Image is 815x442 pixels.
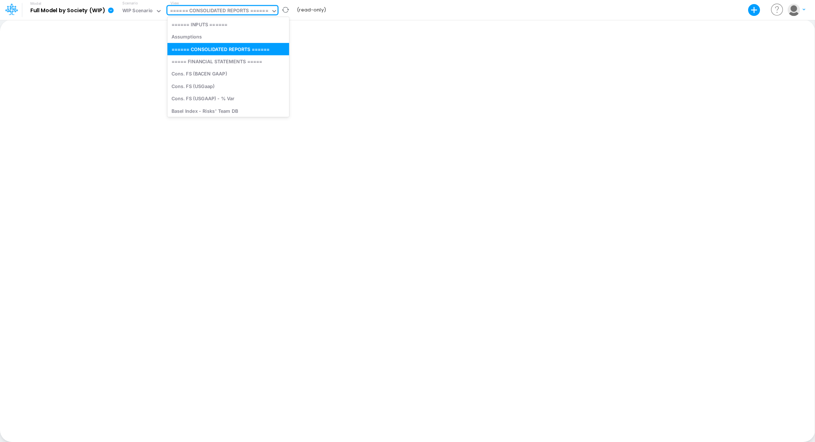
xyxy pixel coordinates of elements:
[170,7,268,16] div: ====== CONSOLIDATED REPORTS ======
[167,43,289,55] div: ====== CONSOLIDATED REPORTS ======
[30,1,41,6] label: Model
[122,0,137,6] label: Scenario
[167,92,289,105] div: Cons. FS (USGAAP) - % Var
[167,105,289,117] div: Basel Index - Risks' Team DB
[30,7,105,14] b: Full Model by Society (WIP)
[167,18,289,30] div: ====== INPUTS ======
[167,31,289,43] div: Assumptions
[167,68,289,80] div: Cons. FS (BACEN GAAP)
[122,7,153,16] div: WIP Scenario
[167,80,289,92] div: Cons. FS (USGaap)
[167,55,289,67] div: ===== FINANCIAL STATEMENTS =====
[297,7,326,13] b: (read-only)
[170,0,179,6] label: View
